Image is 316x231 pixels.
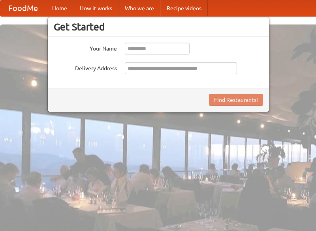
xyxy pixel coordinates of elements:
a: How it works [73,0,118,16]
button: Find Restaurants! [209,94,263,106]
a: Recipe videos [160,0,208,16]
a: FoodMe [0,0,46,16]
h3: Get Started [54,21,263,33]
label: Your Name [54,43,117,53]
a: Home [46,0,73,16]
a: Who we are [118,0,160,16]
label: Delivery Address [54,62,117,72]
